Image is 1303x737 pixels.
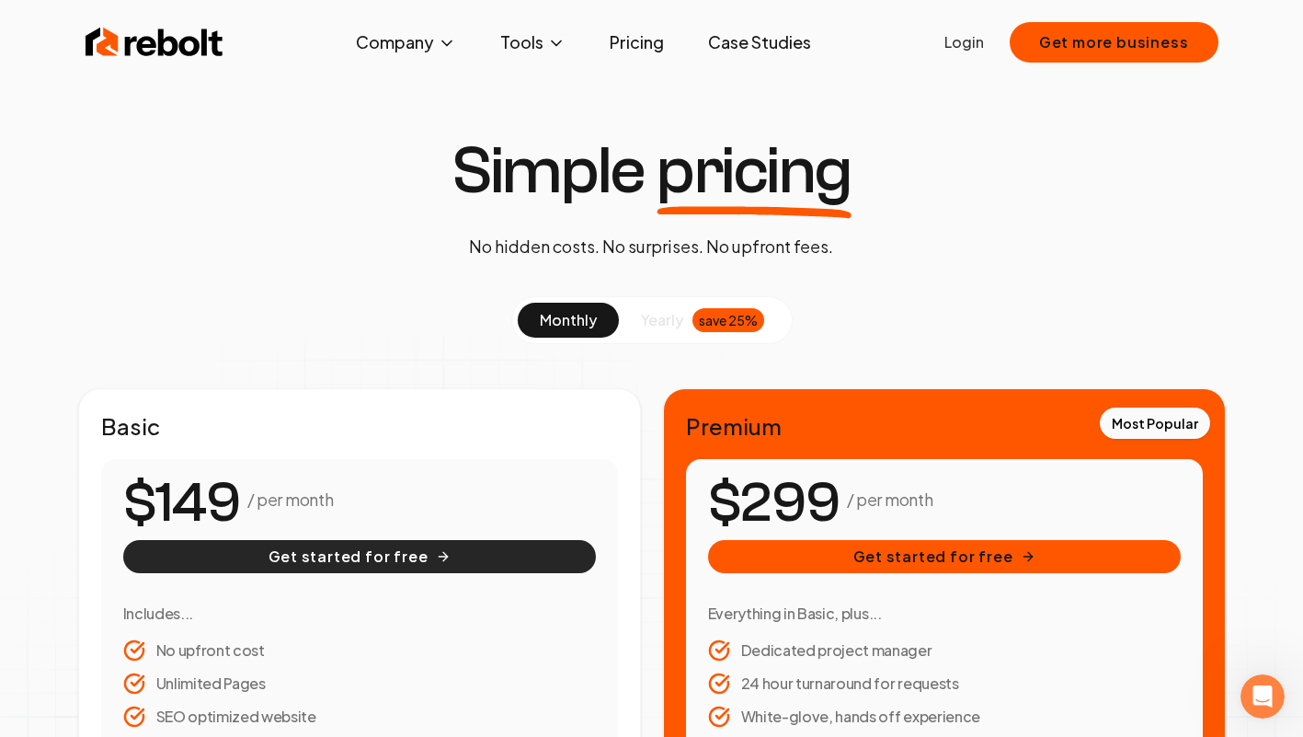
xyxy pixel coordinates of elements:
[595,24,679,61] a: Pricing
[944,31,984,53] a: Login
[101,411,618,441] h2: Basic
[619,303,786,338] button: yearlysave 25%
[341,24,471,61] button: Company
[686,411,1203,441] h2: Premium
[123,673,596,695] li: Unlimited Pages
[708,462,840,545] number-flow-react: $299
[469,234,833,259] p: No hidden costs. No surprises. No upfront fees.
[641,309,683,331] span: yearly
[708,540,1181,573] button: Get started for free
[123,706,596,728] li: SEO optimized website
[123,540,596,573] button: Get started for free
[518,303,619,338] button: monthly
[847,487,932,512] p: / per month
[708,706,1181,728] li: White-glove, hands off experience
[708,639,1181,662] li: Dedicated project manager
[123,639,596,662] li: No upfront cost
[1010,22,1218,63] button: Get more business
[1100,408,1210,439] div: Most Popular
[86,24,223,61] img: Rebolt Logo
[247,487,333,512] p: / per month
[1240,674,1285,719] iframe: Intercom live chat
[692,308,764,332] div: save 25%
[486,24,580,61] button: Tools
[708,673,1181,695] li: 24 hour turnaround for requests
[657,138,852,204] span: pricing
[123,462,240,545] number-flow-react: $149
[451,138,852,204] h1: Simple
[708,603,1181,625] h3: Everything in Basic, plus...
[693,24,826,61] a: Case Studies
[123,603,596,625] h3: Includes...
[540,310,597,329] span: monthly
